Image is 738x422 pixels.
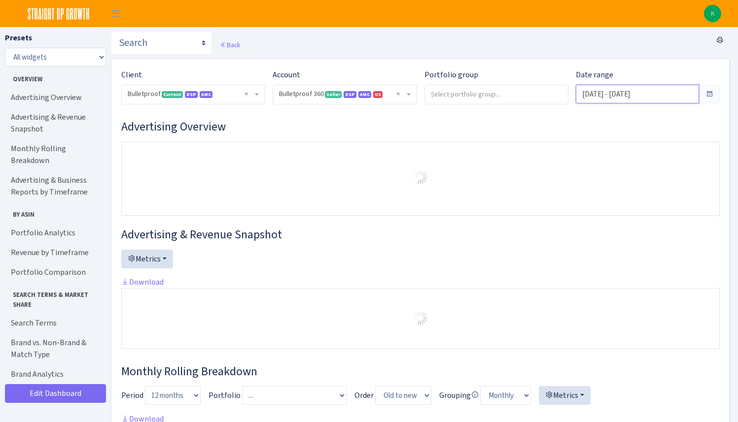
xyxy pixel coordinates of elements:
h3: Widget #38 [121,364,720,379]
span: DSP [185,91,198,98]
span: By ASIN [5,206,103,219]
button: Metrics [121,250,173,268]
a: Portfolio Analytics [5,223,104,243]
a: Portfolio Comparison [5,262,104,282]
a: Back [220,40,240,49]
a: Search Terms [5,313,104,333]
a: Edit Dashboard [5,384,106,403]
span: Remove all items [245,89,248,99]
label: Portfolio group [424,69,478,81]
span: Seller [325,91,342,98]
a: Advertising & Business Reports by Timeframe [5,170,104,202]
label: Presets [5,32,32,44]
label: Grouping [439,390,479,401]
span: Bulletproof <span class="badge badge-success">Current</span><span class="badge badge-primary">DSP... [128,89,253,99]
a: K [704,5,721,22]
a: Revenue by Timeframe [5,243,104,262]
span: Bulletproof <span class="badge badge-success">Current</span><span class="badge badge-primary">DSP... [122,85,265,104]
span: DSP [344,91,356,98]
h3: Widget #1 [121,120,720,134]
span: Bulletproof 360 <span class="badge badge-success">Seller</span><span class="badge badge-primary">... [273,85,416,104]
img: Kenzie Smith [704,5,721,22]
a: Monthly Rolling Breakdown [5,139,104,170]
span: Search Terms & Market Share [5,286,103,309]
a: Download [121,277,164,287]
a: Brand vs. Non-Brand & Match Type [5,333,104,364]
h3: Widget #2 [121,227,720,242]
label: Client [121,69,142,81]
span: AMC [200,91,212,98]
span: Current [162,91,183,98]
img: Preloader [413,310,428,326]
a: Brand Analytics [5,364,104,384]
a: Advertising & Revenue Snapshot [5,107,104,139]
span: Remove all items [396,89,400,99]
label: Portfolio [209,390,241,401]
label: Order [354,390,374,401]
img: Preloader [413,169,428,185]
span: US [373,91,383,98]
button: Toggle navigation [104,5,129,22]
i: Avg. daily only for these metrics:<br> Sessions<br> Units<br> Revenue<br> Spend<br> Sales<br> Cli... [471,391,479,399]
input: Select portfolio group... [425,85,568,103]
span: Amazon Marketing Cloud [358,91,371,98]
a: Advertising Overview [5,88,104,107]
span: Bulletproof 360 <span class="badge badge-success">Seller</span><span class="badge badge-primary">... [279,89,404,99]
label: Date range [576,69,613,81]
label: Period [121,390,143,401]
button: Metrics [539,386,591,405]
span: Overview [5,70,103,84]
label: Account [273,69,300,81]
